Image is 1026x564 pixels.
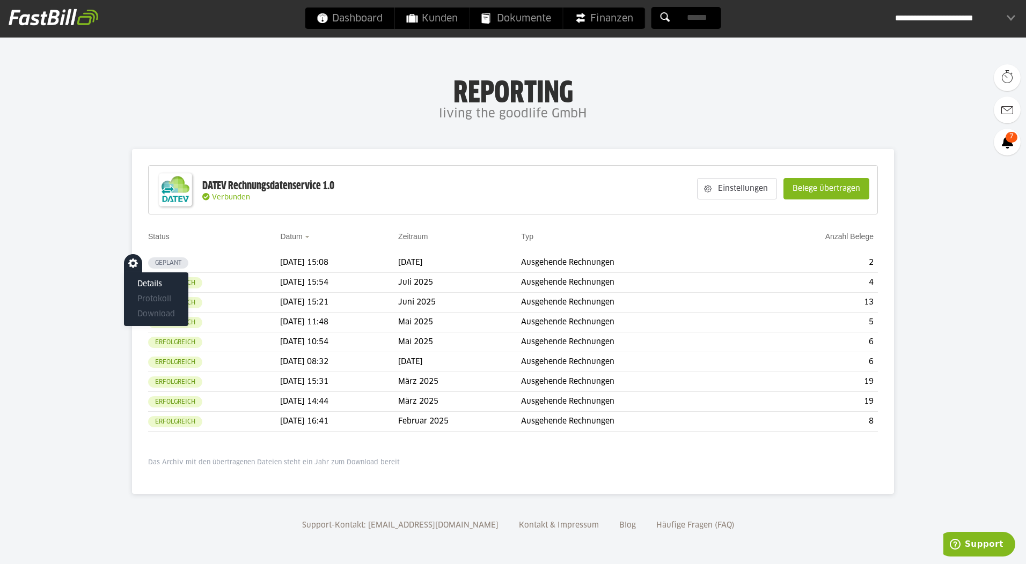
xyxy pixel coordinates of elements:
span: Dashboard [317,8,383,29]
td: [DATE] 16:41 [280,412,398,432]
a: Typ [521,232,533,241]
sl-menu-item: Protokoll [124,292,188,307]
a: Datum [280,232,302,241]
img: fastbill_logo_white.png [9,9,98,26]
td: Februar 2025 [398,412,521,432]
td: Mai 2025 [398,332,521,352]
td: Ausgehende Rechnungen [521,412,749,432]
td: Ausgehende Rechnungen [521,273,749,293]
sl-menu-item: Details [124,277,188,292]
h1: Reporting [107,76,919,103]
a: Support-Kontakt: [EMAIL_ADDRESS][DOMAIN_NAME] [298,522,502,529]
td: [DATE] 11:48 [280,313,398,332]
td: 6 [749,352,878,372]
p: Das Archiv mit den übertragenen Dateien steht ein Jahr zum Download bereit [148,458,878,467]
a: Zeitraum [398,232,428,241]
td: Juni 2025 [398,293,521,313]
td: Ausgehende Rechnungen [521,372,749,392]
td: 4 [749,273,878,293]
a: 7 [994,129,1021,155]
span: Kunden [407,8,458,29]
a: Finanzen [563,8,645,29]
sl-badge: Erfolgreich [148,396,202,407]
a: Dokumente [470,8,563,29]
td: Juli 2025 [398,273,521,293]
td: 6 [749,332,878,352]
td: [DATE] 15:21 [280,293,398,313]
td: März 2025 [398,392,521,412]
td: 5 [749,313,878,332]
td: 19 [749,392,878,412]
td: Ausgehende Rechnungen [521,293,749,313]
span: Verbunden [212,194,250,201]
img: DATEV-Datenservice Logo [154,168,197,211]
a: Blog [615,522,640,529]
td: [DATE] 15:31 [280,372,398,392]
iframe: Öffnet ein Widget, in dem Sie weitere Informationen finden [943,532,1015,559]
td: März 2025 [398,372,521,392]
span: 7 [1006,132,1017,143]
td: [DATE] 14:44 [280,392,398,412]
a: Kontakt & Impressum [515,522,603,529]
a: Dashboard [305,8,394,29]
td: [DATE] 10:54 [280,332,398,352]
td: 13 [749,293,878,313]
td: Ausgehende Rechnungen [521,332,749,352]
td: Ausgehende Rechnungen [521,392,749,412]
td: 8 [749,412,878,432]
td: Ausgehende Rechnungen [521,352,749,372]
td: Mai 2025 [398,313,521,332]
td: 2 [749,253,878,273]
a: Status [148,232,170,241]
sl-badge: Erfolgreich [148,357,202,368]
span: Finanzen [575,8,633,29]
a: Häufige Fragen (FAQ) [653,522,738,529]
td: [DATE] 08:32 [280,352,398,372]
td: [DATE] 15:08 [280,253,398,273]
sl-button: Einstellungen [697,178,777,199]
td: [DATE] 15:54 [280,273,398,293]
sl-button: Belege übertragen [783,178,869,199]
span: Dokumente [482,8,551,29]
td: [DATE] [398,352,521,372]
td: 19 [749,372,878,392]
sl-badge: Erfolgreich [148,416,202,427]
td: [DATE] [398,253,521,273]
sl-badge: Geplant [148,257,188,269]
sl-badge: Erfolgreich [148,337,202,348]
sl-menu-item: Download [124,307,188,322]
div: DATEV Rechnungsdatenservice 1.0 [202,179,334,193]
td: Ausgehende Rechnungen [521,253,749,273]
td: Ausgehende Rechnungen [521,313,749,332]
img: sort_desc.gif [305,236,312,238]
a: Anzahl Belege [825,232,874,241]
sl-badge: Erfolgreich [148,376,202,388]
a: Kunden [395,8,470,29]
